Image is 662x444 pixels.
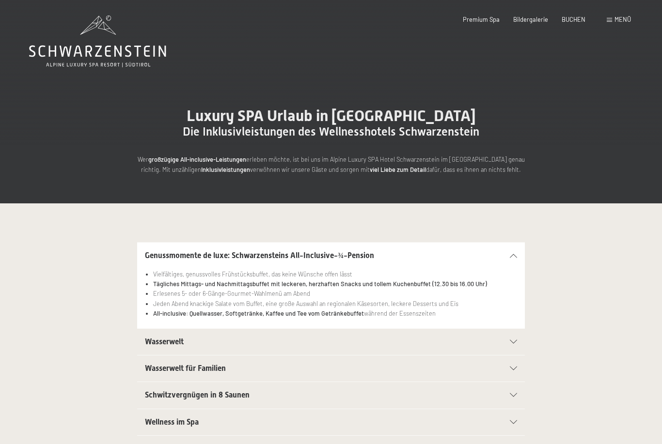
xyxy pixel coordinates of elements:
[153,299,517,308] li: Jeden Abend knackige Salate vom Buffet, eine große Auswahl an regionalen Käsesorten, leckere Dess...
[201,166,250,173] strong: Inklusivleistungen
[187,107,476,125] span: Luxury SPA Urlaub in [GEOGRAPHIC_DATA]
[370,166,426,173] strong: viel Liebe zum Detail
[145,337,184,346] span: Wasserwelt
[513,15,548,23] a: Bildergalerie
[463,15,500,23] a: Premium Spa
[145,417,199,427] span: Wellness im Spa
[153,289,517,298] li: Erlesenes 5- oder 6-Gänge-Gourmet-Wahlmenü am Abend
[145,251,374,260] span: Genussmomente de luxe: Schwarzensteins All-Inclusive-¾-Pension
[153,308,517,318] li: während der Essenszeiten
[148,155,246,163] strong: großzügige All-inclusive-Leistungen
[153,269,517,279] li: Vielfältiges, genussvolles Frühstücksbuffet, das keine Wünsche offen lässt
[615,15,631,23] span: Menü
[137,154,525,174] p: Wer erleben möchte, ist bei uns im Alpine Luxury SPA Hotel Schwarzenstein im [GEOGRAPHIC_DATA] ge...
[183,125,479,138] span: Die Inklusivleistungen des Wellnesshotels Schwarzenstein
[562,15,585,23] a: BUCHEN
[153,280,487,288] strong: Tägliches Mittags- und Nachmittagsbuffet mit leckeren, herzhaften Snacks und tollem Kuchenbuffet ...
[145,390,250,399] span: Schwitzvergnügen in 8 Saunen
[145,364,226,373] span: Wasserwelt für Familien
[153,309,364,317] strong: All-inclusive: Quellwasser, Softgetränke, Kaffee und Tee vom Getränkebuffet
